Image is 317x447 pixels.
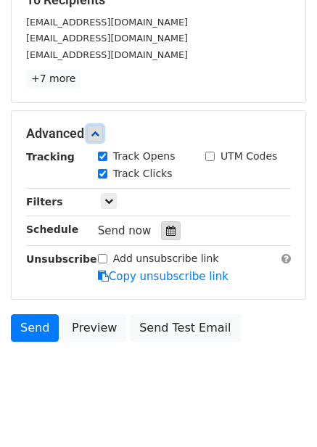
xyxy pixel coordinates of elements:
iframe: Chat Widget [244,377,317,447]
label: Track Opens [113,149,176,164]
strong: Filters [26,196,63,208]
strong: Unsubscribe [26,253,97,265]
small: [EMAIL_ADDRESS][DOMAIN_NAME] [26,49,188,60]
a: Preview [62,314,126,342]
small: [EMAIL_ADDRESS][DOMAIN_NAME] [26,17,188,28]
a: Copy unsubscribe link [98,270,229,283]
small: [EMAIL_ADDRESS][DOMAIN_NAME] [26,33,188,44]
strong: Tracking [26,151,75,163]
span: Send now [98,224,152,237]
strong: Schedule [26,223,78,235]
a: Send [11,314,59,342]
label: Track Clicks [113,166,173,181]
h5: Advanced [26,126,291,142]
label: UTM Codes [221,149,277,164]
label: Add unsubscribe link [113,251,219,266]
a: +7 more [26,70,81,88]
a: Send Test Email [130,314,240,342]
